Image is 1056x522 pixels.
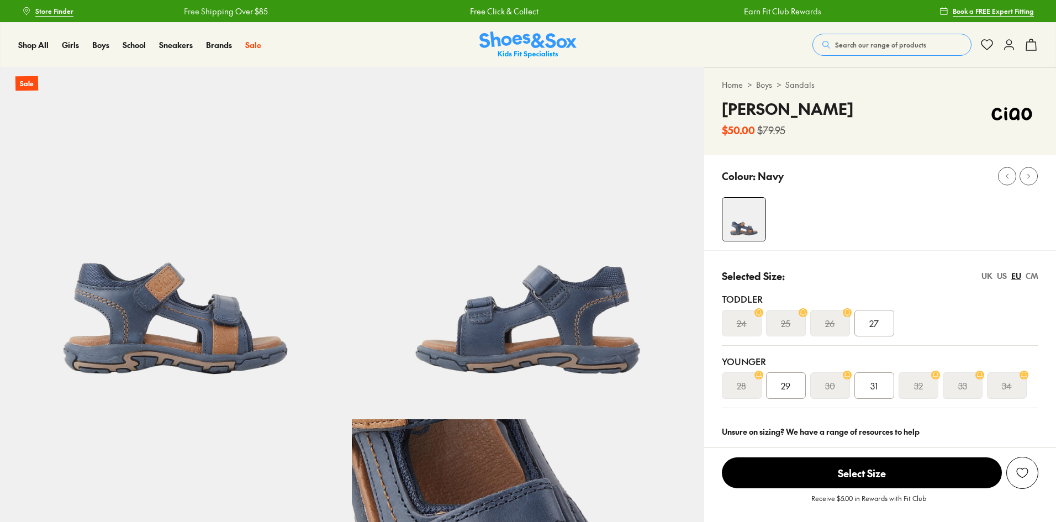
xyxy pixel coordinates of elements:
[123,39,146,51] a: School
[159,39,193,50] span: Sneakers
[62,39,79,51] a: Girls
[722,198,765,241] img: 4-457176_1
[958,379,967,392] s: 33
[914,379,923,392] s: 32
[11,448,55,489] iframe: Gorgias live chat messenger
[722,97,853,120] h4: [PERSON_NAME]
[825,317,835,330] s: 26
[62,39,79,50] span: Girls
[206,39,232,50] span: Brands
[18,39,49,50] span: Shop All
[245,39,261,51] a: Sale
[812,34,971,56] button: Search our range of products
[22,1,73,21] a: Store Finder
[722,457,1002,488] span: Select Size
[781,317,790,330] s: 25
[1002,379,1012,392] s: 34
[722,292,1038,305] div: Toddler
[785,79,815,91] a: Sandals
[811,493,926,513] p: Receive $5.00 in Rewards with Fit Club
[722,168,756,183] p: Colour:
[739,6,816,17] a: Earn Fit Club Rewards
[781,379,790,392] span: 29
[758,168,784,183] p: Navy
[737,317,747,330] s: 24
[1026,270,1038,282] div: CM
[737,379,746,392] s: 28
[722,268,785,283] p: Selected Size:
[465,6,534,17] a: Free Click & Collect
[15,76,38,91] p: Sale
[722,79,743,91] a: Home
[479,31,577,59] img: SNS_Logo_Responsive.svg
[722,355,1038,368] div: Younger
[179,6,263,17] a: Free Shipping Over $85
[159,39,193,51] a: Sneakers
[985,97,1038,130] img: Vendor logo
[245,39,261,50] span: Sale
[997,270,1007,282] div: US
[92,39,109,51] a: Boys
[757,123,785,138] s: $79.95
[756,79,772,91] a: Boys
[825,379,835,392] s: 30
[722,457,1002,489] button: Select Size
[722,79,1038,91] div: > >
[953,6,1034,16] span: Book a FREE Expert Fitting
[18,39,49,51] a: Shop All
[206,39,232,51] a: Brands
[870,379,878,392] span: 31
[92,39,109,50] span: Boys
[1011,270,1021,282] div: EU
[479,31,577,59] a: Shoes & Sox
[123,39,146,50] span: School
[835,40,926,50] span: Search our range of products
[352,67,704,419] img: 5-457177_1
[1006,457,1038,489] button: Add to Wishlist
[722,123,755,138] b: $50.00
[939,1,1034,21] a: Book a FREE Expert Fitting
[981,270,992,282] div: UK
[869,317,879,330] span: 27
[35,6,73,16] span: Store Finder
[722,426,1038,437] div: Unsure on sizing? We have a range of resources to help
